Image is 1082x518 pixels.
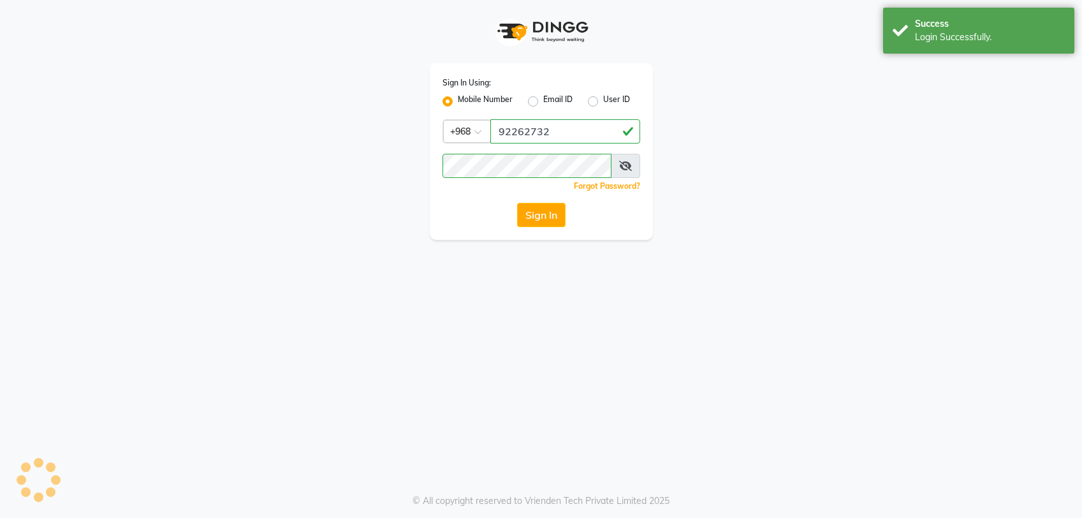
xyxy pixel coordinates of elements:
label: Email ID [543,94,573,109]
div: Success [915,17,1065,31]
input: Username [490,119,640,144]
input: Username [442,154,611,178]
img: logo1.svg [490,13,592,50]
div: Login Successfully. [915,31,1065,44]
label: Sign In Using: [442,77,491,89]
label: User ID [603,94,630,109]
button: Sign In [517,203,566,227]
label: Mobile Number [458,94,513,109]
a: Forgot Password? [574,181,640,191]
